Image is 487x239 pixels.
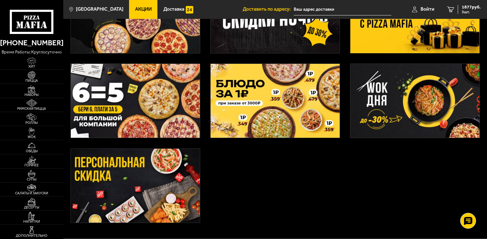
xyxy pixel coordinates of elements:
span: Доставить по адресу: [243,7,294,12]
span: Акции [135,7,152,12]
span: Доставка [163,7,184,12]
span: Войти [421,7,434,12]
span: 3 шт. [462,10,481,14]
img: 15daf4d41897b9f0e9f617042186c801.svg [186,6,193,14]
span: [GEOGRAPHIC_DATA] [76,7,123,12]
input: Ваш адрес доставки [294,4,391,15]
span: 1877 руб. [462,5,481,9]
